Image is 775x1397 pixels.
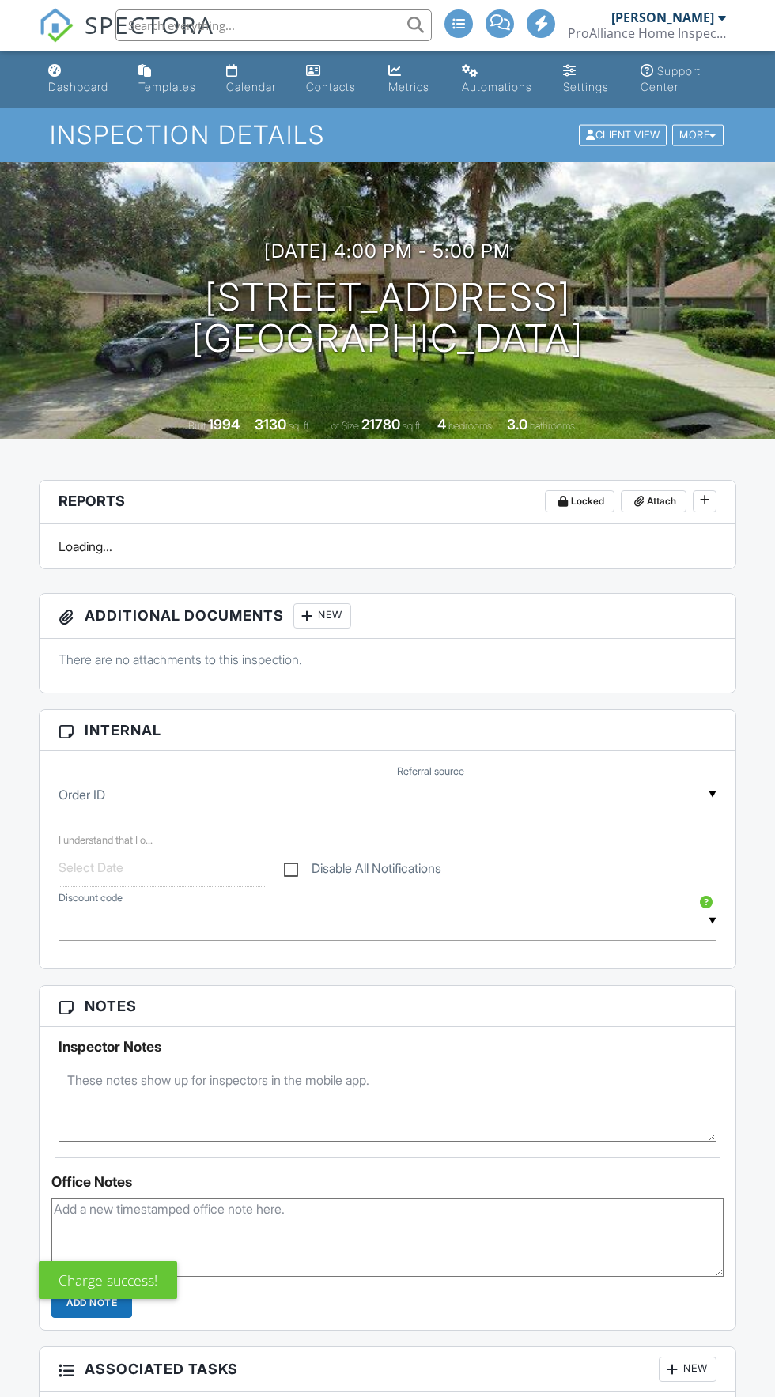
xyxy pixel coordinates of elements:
[507,416,527,432] div: 3.0
[138,80,196,93] div: Templates
[456,57,544,102] a: Automations (Basic)
[284,861,441,881] label: Disable All Notifications
[634,57,733,102] a: Support Center
[388,80,429,93] div: Metrics
[42,57,119,102] a: Dashboard
[40,710,735,751] h3: Internal
[361,416,400,432] div: 21780
[39,21,214,55] a: SPECTORA
[437,416,446,432] div: 4
[563,80,609,93] div: Settings
[403,420,422,432] span: sq.ft.
[659,1357,716,1382] div: New
[39,1261,177,1299] div: Charge success!
[293,603,351,629] div: New
[59,848,265,887] input: Select Date
[208,416,240,432] div: 1994
[40,594,735,639] h3: Additional Documents
[264,240,511,262] h3: [DATE] 4:00 pm - 5:00 pm
[255,416,286,432] div: 3130
[448,420,492,432] span: bedrooms
[289,420,311,432] span: sq. ft.
[85,1358,238,1380] span: Associated Tasks
[226,80,276,93] div: Calendar
[191,277,584,361] h1: [STREET_ADDRESS] [GEOGRAPHIC_DATA]
[568,25,726,41] div: ProAlliance Home Inspections
[557,57,622,102] a: Settings
[50,121,724,149] h1: Inspection Details
[188,420,206,432] span: Built
[115,9,432,41] input: Search everything...
[462,80,532,93] div: Automations
[577,128,671,140] a: Client View
[85,8,214,41] span: SPECTORA
[59,786,105,803] label: Order ID
[300,57,369,102] a: Contacts
[132,57,207,102] a: Templates
[306,80,356,93] div: Contacts
[39,8,74,43] img: The Best Home Inspection Software - Spectora
[220,57,287,102] a: Calendar
[51,1174,724,1190] div: Office Notes
[530,420,575,432] span: bathrooms
[326,420,359,432] span: Lot Size
[382,57,443,102] a: Metrics
[59,891,123,905] label: Discount code
[59,1039,716,1055] h5: Inspector Notes
[48,80,108,93] div: Dashboard
[59,834,153,846] label: I understand that I or my client will be contacted to place a card on file to confirm the appoint...
[59,651,716,668] p: There are no attachments to this inspection.
[641,64,701,93] div: Support Center
[672,125,724,146] div: More
[397,765,464,779] label: Referral source
[40,986,735,1027] h3: Notes
[51,1288,132,1318] input: Add Note
[579,125,667,146] div: Client View
[611,9,714,25] div: [PERSON_NAME]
